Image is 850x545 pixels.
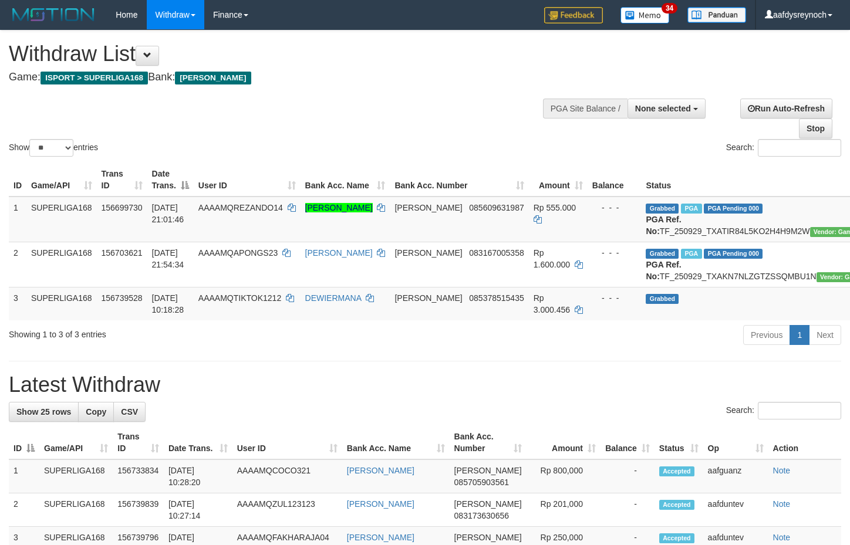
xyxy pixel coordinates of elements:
td: - [601,459,655,493]
span: [PERSON_NAME] [454,466,522,475]
a: Next [809,325,841,345]
span: [PERSON_NAME] [454,499,522,509]
span: [DATE] 21:54:34 [152,248,184,269]
div: Showing 1 to 3 of 3 entries [9,324,345,340]
span: Grabbed [646,204,679,214]
span: Copy 085705903561 to clipboard [454,478,509,487]
td: SUPERLIGA168 [26,242,97,287]
span: Copy 083173630656 to clipboard [454,511,509,520]
div: - - - [592,247,637,259]
h1: Withdraw List [9,42,555,66]
span: ISPORT > SUPERLIGA168 [41,72,148,84]
span: Marked by aafchhiseyha [681,204,701,214]
a: Previous [743,325,790,345]
a: 1 [790,325,809,345]
th: Action [768,426,841,459]
div: - - - [592,202,637,214]
td: 1 [9,459,39,493]
th: Bank Acc. Name: activate to sort column ascending [342,426,450,459]
span: 156699730 [102,203,143,212]
span: PGA Pending [704,249,763,259]
th: Trans ID: activate to sort column ascending [97,163,147,197]
span: [PERSON_NAME] [394,293,462,303]
span: Show 25 rows [16,407,71,417]
span: Copy 085378515435 to clipboard [469,293,524,303]
img: panduan.png [687,7,746,23]
input: Search: [758,402,841,419]
td: 2 [9,493,39,527]
span: [DATE] 10:18:28 [152,293,184,314]
span: [PERSON_NAME] [394,203,462,212]
span: [PERSON_NAME] [394,248,462,258]
img: Feedback.jpg [544,7,603,23]
a: Copy [78,402,114,422]
a: DEWIERMANA [305,293,362,303]
a: [PERSON_NAME] [347,533,414,542]
button: None selected [628,99,706,119]
td: aafduntev [703,493,768,527]
td: Rp 800,000 [527,459,601,493]
th: Game/API: activate to sort column ascending [26,163,97,197]
span: Copy [86,407,106,417]
label: Search: [726,402,841,419]
td: 1 [9,197,26,242]
td: aafguanz [703,459,768,493]
td: Rp 201,000 [527,493,601,527]
span: AAAAMQTIKTOK1212 [198,293,281,303]
span: Grabbed [646,249,679,259]
td: 156733834 [113,459,164,493]
a: [PERSON_NAME] [305,203,373,212]
td: 3 [9,287,26,320]
a: Stop [799,119,832,138]
td: AAAAMQCOCO321 [232,459,342,493]
a: CSV [113,402,146,422]
th: Amount: activate to sort column ascending [527,426,601,459]
b: PGA Ref. No: [646,215,681,236]
a: Note [773,499,791,509]
span: Rp 3.000.456 [534,293,570,314]
th: Date Trans.: activate to sort column ascending [164,426,232,459]
select: Showentries [29,139,73,157]
span: [PERSON_NAME] [454,533,522,542]
th: Bank Acc. Number: activate to sort column ascending [390,163,528,197]
td: SUPERLIGA168 [26,287,97,320]
a: Show 25 rows [9,402,79,422]
th: User ID: activate to sort column ascending [232,426,342,459]
td: AAAAMQZUL123123 [232,493,342,527]
td: SUPERLIGA168 [39,493,113,527]
h1: Latest Withdraw [9,373,841,397]
span: Copy 085609631987 to clipboard [469,203,524,212]
h4: Game: Bank: [9,72,555,83]
img: MOTION_logo.png [9,6,98,23]
span: None selected [635,104,691,113]
th: Bank Acc. Number: activate to sort column ascending [450,426,527,459]
span: Accepted [659,500,694,510]
span: AAAAMQREZANDO14 [198,203,283,212]
span: Rp 555.000 [534,203,576,212]
td: [DATE] 10:28:20 [164,459,232,493]
div: - - - [592,292,637,304]
a: Note [773,533,791,542]
th: Trans ID: activate to sort column ascending [113,426,164,459]
span: Grabbed [646,294,679,304]
b: PGA Ref. No: [646,260,681,281]
span: Copy 083167005358 to clipboard [469,248,524,258]
span: Rp 1.600.000 [534,248,570,269]
span: Marked by aafchhiseyha [681,249,701,259]
td: 2 [9,242,26,287]
span: CSV [121,407,138,417]
a: [PERSON_NAME] [347,466,414,475]
td: SUPERLIGA168 [26,197,97,242]
span: 156739528 [102,293,143,303]
th: ID: activate to sort column descending [9,426,39,459]
th: ID [9,163,26,197]
th: Balance: activate to sort column ascending [601,426,655,459]
span: AAAAMQAPONGS23 [198,248,278,258]
a: [PERSON_NAME] [347,499,414,509]
input: Search: [758,139,841,157]
a: Note [773,466,791,475]
label: Search: [726,139,841,157]
label: Show entries [9,139,98,157]
img: Button%20Memo.svg [620,7,670,23]
span: [DATE] 21:01:46 [152,203,184,224]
